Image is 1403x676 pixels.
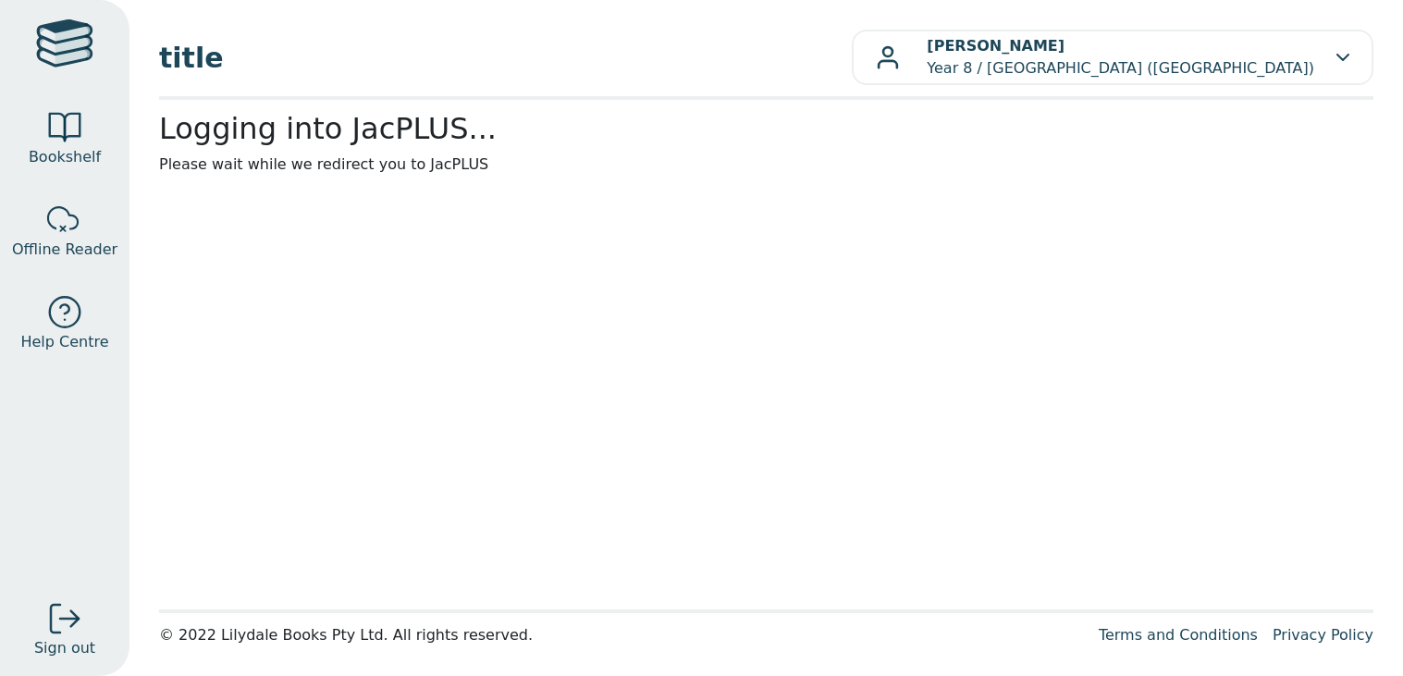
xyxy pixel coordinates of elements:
p: Please wait while we redirect you to JacPLUS [159,154,1373,176]
span: Bookshelf [29,146,101,168]
h2: Logging into JacPLUS... [159,111,1373,146]
div: © 2022 Lilydale Books Pty Ltd. All rights reserved. [159,624,1084,646]
span: Sign out [34,637,95,659]
span: title [159,37,852,79]
p: Year 8 / [GEOGRAPHIC_DATA] ([GEOGRAPHIC_DATA]) [927,35,1314,80]
a: Privacy Policy [1273,626,1373,644]
span: Help Centre [20,331,108,353]
a: Terms and Conditions [1099,626,1258,644]
button: [PERSON_NAME]Year 8 / [GEOGRAPHIC_DATA] ([GEOGRAPHIC_DATA]) [852,30,1373,85]
span: Offline Reader [12,239,117,261]
b: [PERSON_NAME] [927,37,1065,55]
